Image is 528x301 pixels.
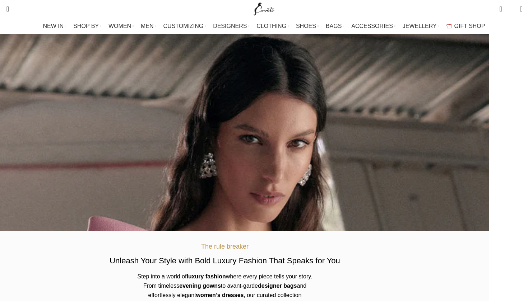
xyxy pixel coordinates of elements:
[508,2,515,16] div: My Wishlist
[500,4,505,9] span: 0
[256,19,289,33] a: CLOTHING
[351,23,393,29] span: ACCESSORIES
[446,24,452,28] img: GiftBag
[454,23,485,29] span: GIFT SHOP
[196,292,244,298] b: women’s dresses
[163,23,204,29] span: CUSTOMIZING
[326,23,342,29] span: BAGS
[43,19,66,33] a: NEW IN
[252,5,276,11] a: Site logo
[296,23,316,29] span: SHOES
[108,23,131,29] span: WOMEN
[446,19,485,33] a: GIFT SHOP
[2,2,9,16] a: Search
[43,23,64,29] span: NEW IN
[256,23,286,29] span: CLOTHING
[496,2,505,16] a: 0
[296,19,319,33] a: SHOES
[141,19,156,33] a: MEN
[2,19,526,33] div: Main navigation
[403,23,437,29] span: JEWELLERY
[110,255,340,267] h2: Unleash Your Style with Bold Luxury Fashion That Speaks for You
[403,19,439,33] a: JEWELLERY
[163,19,206,33] a: CUSTOMIZING
[351,19,395,33] a: ACCESSORIES
[186,273,226,279] b: luxury fashion
[213,19,249,33] a: DESIGNERS
[326,19,344,33] a: BAGS
[73,19,101,33] a: SHOP BY
[73,23,99,29] span: SHOP BY
[179,283,221,289] b: evening gowns
[141,23,154,29] span: MEN
[258,283,297,289] b: designer bags
[108,19,134,33] a: WOMEN
[509,7,514,13] span: 0
[213,23,247,29] span: DESIGNERS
